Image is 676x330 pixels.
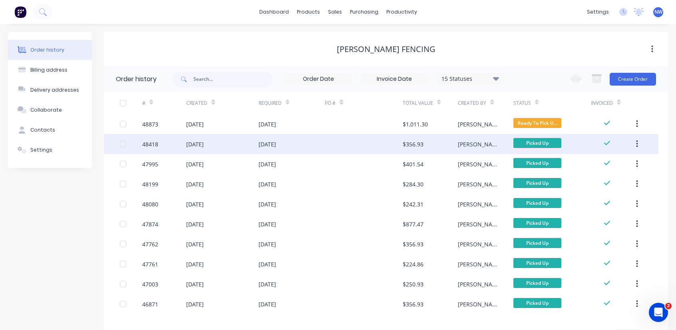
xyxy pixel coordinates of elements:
[325,100,336,107] div: PO #
[258,120,276,128] div: [DATE]
[513,92,591,114] div: Status
[458,200,497,208] div: [PERSON_NAME]
[325,92,402,114] div: PO #
[142,120,158,128] div: 48873
[186,240,204,248] div: [DATE]
[458,140,497,148] div: [PERSON_NAME]
[403,240,423,248] div: $356.93
[403,100,433,107] div: Total Value
[142,92,187,114] div: #
[346,6,382,18] div: purchasing
[382,6,421,18] div: productivity
[258,180,276,188] div: [DATE]
[142,240,158,248] div: 47762
[513,158,561,168] span: Picked Up
[403,200,423,208] div: $242.31
[403,160,423,168] div: $401.54
[186,220,204,228] div: [DATE]
[513,258,561,268] span: Picked Up
[513,218,561,228] span: Picked Up
[30,66,68,74] div: Billing address
[513,118,561,128] span: Ready To Pick U...
[258,200,276,208] div: [DATE]
[30,86,79,94] div: Delivery addresses
[142,140,158,148] div: 48418
[8,60,92,80] button: Billing address
[14,6,26,18] img: Factory
[186,180,204,188] div: [DATE]
[258,92,325,114] div: Required
[458,160,497,168] div: [PERSON_NAME]
[8,140,92,160] button: Settings
[186,140,204,148] div: [DATE]
[8,80,92,100] button: Delivery addresses
[591,92,635,114] div: Invoiced
[610,73,656,86] button: Create Order
[513,138,561,148] span: Picked Up
[142,220,158,228] div: 47874
[513,278,561,288] span: Picked Up
[142,200,158,208] div: 48080
[324,6,346,18] div: sales
[403,300,423,308] div: $356.93
[186,300,204,308] div: [DATE]
[403,220,423,228] div: $877.47
[403,92,458,114] div: Total Value
[513,100,531,107] div: Status
[513,178,561,188] span: Picked Up
[458,280,497,288] div: [PERSON_NAME]
[337,44,435,54] div: [PERSON_NAME] Fencing
[458,100,486,107] div: Created By
[258,140,276,148] div: [DATE]
[258,300,276,308] div: [DATE]
[258,160,276,168] div: [DATE]
[186,100,207,107] div: Created
[255,6,293,18] a: dashboard
[30,146,52,154] div: Settings
[654,8,662,16] span: NW
[258,100,282,107] div: Required
[403,140,423,148] div: $356.93
[513,238,561,248] span: Picked Up
[403,280,423,288] div: $250.93
[293,6,324,18] div: products
[8,120,92,140] button: Contacts
[8,40,92,60] button: Order history
[30,126,55,134] div: Contacts
[142,260,158,268] div: 47761
[116,74,157,84] div: Order history
[30,106,62,114] div: Collaborate
[513,298,561,308] span: Picked Up
[258,280,276,288] div: [DATE]
[186,92,258,114] div: Created
[403,260,423,268] div: $224.86
[142,160,158,168] div: 47995
[437,74,504,83] div: 15 Statuses
[665,303,672,309] span: 2
[186,260,204,268] div: [DATE]
[142,280,158,288] div: 47003
[458,92,513,114] div: Created By
[186,160,204,168] div: [DATE]
[186,200,204,208] div: [DATE]
[142,300,158,308] div: 46871
[649,303,668,322] iframe: Intercom live chat
[193,71,272,87] input: Search...
[258,220,276,228] div: [DATE]
[186,120,204,128] div: [DATE]
[458,240,497,248] div: [PERSON_NAME]
[458,300,497,308] div: [PERSON_NAME]
[583,6,613,18] div: settings
[403,120,428,128] div: $1,011.30
[186,280,204,288] div: [DATE]
[142,100,145,107] div: #
[591,100,613,107] div: Invoiced
[403,180,423,188] div: $284.30
[458,260,497,268] div: [PERSON_NAME]
[258,240,276,248] div: [DATE]
[458,180,497,188] div: [PERSON_NAME]
[30,46,64,54] div: Order history
[458,120,497,128] div: [PERSON_NAME]
[458,220,497,228] div: [PERSON_NAME]
[285,73,352,85] input: Order Date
